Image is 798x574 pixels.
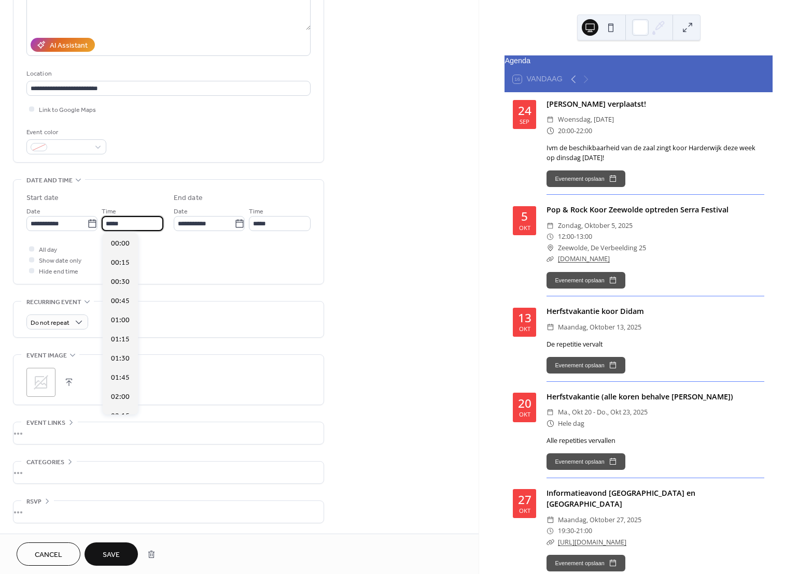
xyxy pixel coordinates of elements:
[111,353,130,364] span: 01:30
[111,334,130,345] span: 01:15
[558,231,574,242] span: 12:00
[558,254,610,263] a: [DOMAIN_NAME]
[576,125,592,136] span: 22:00
[558,538,626,547] a: [URL][DOMAIN_NAME]
[26,193,59,204] div: Start date
[26,127,104,138] div: Event color
[547,98,764,110] div: [PERSON_NAME] verplaatst!
[547,143,764,163] div: Ivm de beschikbaarheid van de zaal zingt koor Harderwijk deze week op dinsdag [DATE]!
[26,368,55,397] div: ;
[26,457,64,468] span: Categories
[26,175,73,186] span: Date and time
[547,231,554,242] div: ​
[547,272,625,289] button: Evenement opslaan
[103,550,120,561] span: Save
[547,357,625,374] button: Evenement opslaan
[26,206,40,217] span: Date
[558,125,574,136] span: 20:00
[111,257,130,268] span: 00:15
[547,453,625,470] button: Evenement opslaan
[13,422,324,444] div: •••
[574,231,576,242] span: -
[558,322,641,333] span: maandag, oktober 13, 2025
[576,231,592,242] span: 13:00
[547,407,554,418] div: ​
[547,322,554,333] div: ​
[519,225,530,231] div: okt
[547,537,554,548] div: ​
[547,555,625,571] button: Evenement opslaan
[111,277,130,288] span: 00:30
[26,297,81,308] span: Recurring event
[518,398,531,410] div: 20
[39,105,96,116] span: Link to Google Maps
[547,340,764,350] div: De repetitie vervalt
[39,266,78,277] span: Hide end time
[111,238,130,249] span: 00:00
[35,550,62,561] span: Cancel
[518,494,531,506] div: 27
[574,525,576,536] span: -
[521,211,528,223] div: 5
[547,418,554,429] div: ​
[547,306,764,317] div: Herfstvakantie koor Didam
[39,255,81,266] span: Show date only
[547,514,554,525] div: ​
[558,514,641,525] span: maandag, oktober 27, 2025
[111,315,130,326] span: 01:00
[547,242,554,253] div: ​
[13,501,324,523] div: •••
[111,372,130,383] span: 01:45
[39,245,57,255] span: All day
[85,542,138,566] button: Save
[26,496,41,507] span: RSVP
[111,296,130,307] span: 00:45
[558,114,614,125] span: woensdag, [DATE]
[13,462,324,483] div: •••
[50,40,88,51] div: AI Assistant
[17,542,80,566] button: Cancel
[505,55,773,67] div: Agenda
[547,253,554,264] div: ​
[249,206,263,217] span: Time
[111,411,130,422] span: 02:15
[547,220,554,231] div: ​
[547,436,764,446] div: Alle repetities vervallen
[26,68,309,79] div: Location
[519,326,530,332] div: okt
[558,242,646,253] span: Zeewolde, De Verbeelding 25
[518,105,531,117] div: 24
[518,312,531,324] div: 13
[26,418,65,428] span: Event links
[547,525,554,536] div: ​
[174,193,203,204] div: End date
[558,407,648,418] span: ma., okt 20 - do., okt 23, 2025
[547,205,729,214] a: Pop & Rock Koor Zeewolde optreden Serra Festival
[547,391,764,403] div: Herfstvakantie (alle koren behalve [PERSON_NAME])
[558,525,574,536] span: 19:30
[547,170,625,187] button: Evenement opslaan
[558,418,584,429] span: Hele dag
[558,220,633,231] span: zondag, oktober 5, 2025
[547,488,695,509] a: Informatieavond [GEOGRAPHIC_DATA] en [GEOGRAPHIC_DATA]
[174,206,188,217] span: Date
[111,392,130,403] span: 02:00
[102,206,116,217] span: Time
[547,114,554,125] div: ​
[520,119,529,124] div: sep
[519,508,530,513] div: okt
[576,525,592,536] span: 21:00
[547,125,554,136] div: ​
[31,38,95,52] button: AI Assistant
[519,411,530,417] div: okt
[26,350,67,361] span: Event image
[31,317,69,329] span: Do not repeat
[574,125,576,136] span: -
